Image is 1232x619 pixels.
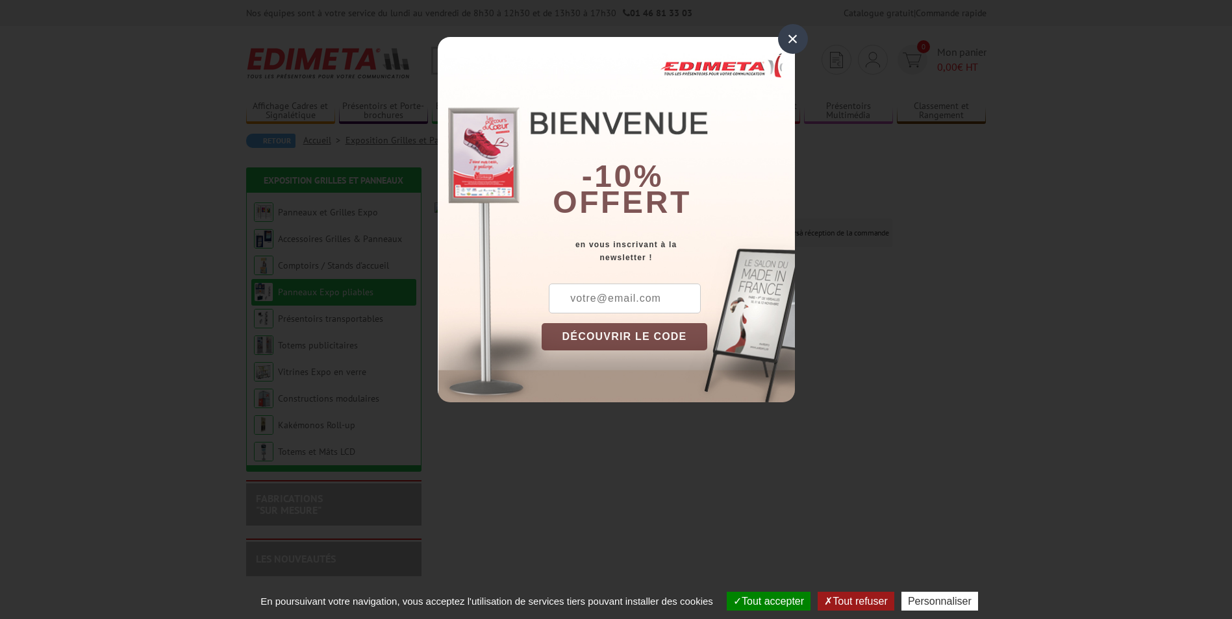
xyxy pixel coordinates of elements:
span: En poursuivant votre navigation, vous acceptez l'utilisation de services tiers pouvant installer ... [254,596,720,607]
button: Personnaliser (fenêtre modale) [901,592,978,611]
button: DÉCOUVRIR LE CODE [542,323,708,350]
input: votre@email.com [549,284,701,313]
div: en vous inscrivant à la newsletter ! [542,238,795,264]
b: -10% [582,159,664,193]
div: × [778,24,808,54]
button: Tout refuser [818,592,894,611]
font: offert [553,185,692,219]
button: Tout accepter [727,592,811,611]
